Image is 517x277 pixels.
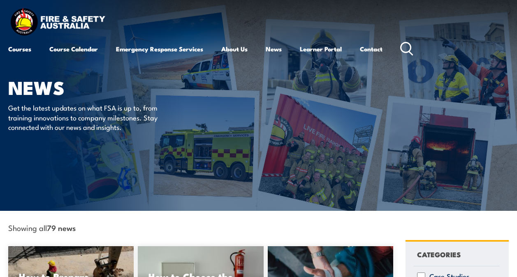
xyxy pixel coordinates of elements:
[8,39,31,59] a: Courses
[8,103,158,132] p: Get the latest updates on what FSA is up to, from training innovations to company milestones. Sta...
[417,249,461,260] h4: CATEGORIES
[221,39,248,59] a: About Us
[49,39,98,59] a: Course Calendar
[47,222,76,233] strong: 79 news
[8,223,76,232] span: Showing all
[300,39,342,59] a: Learner Portal
[266,39,282,59] a: News
[8,79,211,95] h1: News
[116,39,203,59] a: Emergency Response Services
[360,39,383,59] a: Contact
